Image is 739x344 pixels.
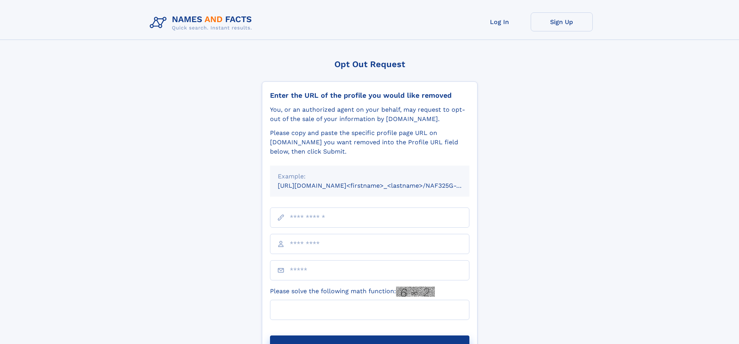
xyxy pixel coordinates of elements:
[278,172,462,181] div: Example:
[469,12,531,31] a: Log In
[262,59,478,69] div: Opt Out Request
[278,182,484,189] small: [URL][DOMAIN_NAME]<firstname>_<lastname>/NAF325G-xxxxxxxx
[270,105,469,124] div: You, or an authorized agent on your behalf, may request to opt-out of the sale of your informatio...
[270,128,469,156] div: Please copy and paste the specific profile page URL on [DOMAIN_NAME] you want removed into the Pr...
[531,12,593,31] a: Sign Up
[270,287,435,297] label: Please solve the following math function:
[270,91,469,100] div: Enter the URL of the profile you would like removed
[147,12,258,33] img: Logo Names and Facts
